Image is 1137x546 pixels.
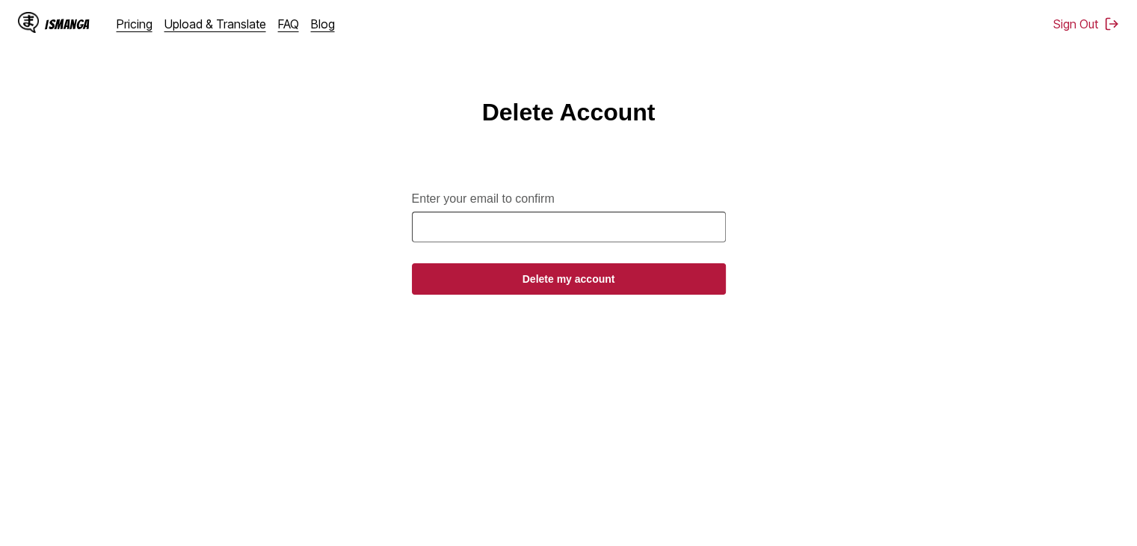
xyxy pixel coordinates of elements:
div: IsManga [45,17,90,31]
img: IsManga Logo [18,12,39,33]
a: IsManga LogoIsManga [18,12,117,36]
a: Blog [311,16,335,31]
img: Sign out [1104,16,1119,31]
a: Pricing [117,16,152,31]
button: Sign Out [1053,16,1119,31]
label: Enter your email to confirm [412,192,726,206]
a: FAQ [278,16,299,31]
a: Upload & Translate [164,16,266,31]
h1: Delete Account [482,99,656,126]
button: Delete my account [412,263,726,295]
